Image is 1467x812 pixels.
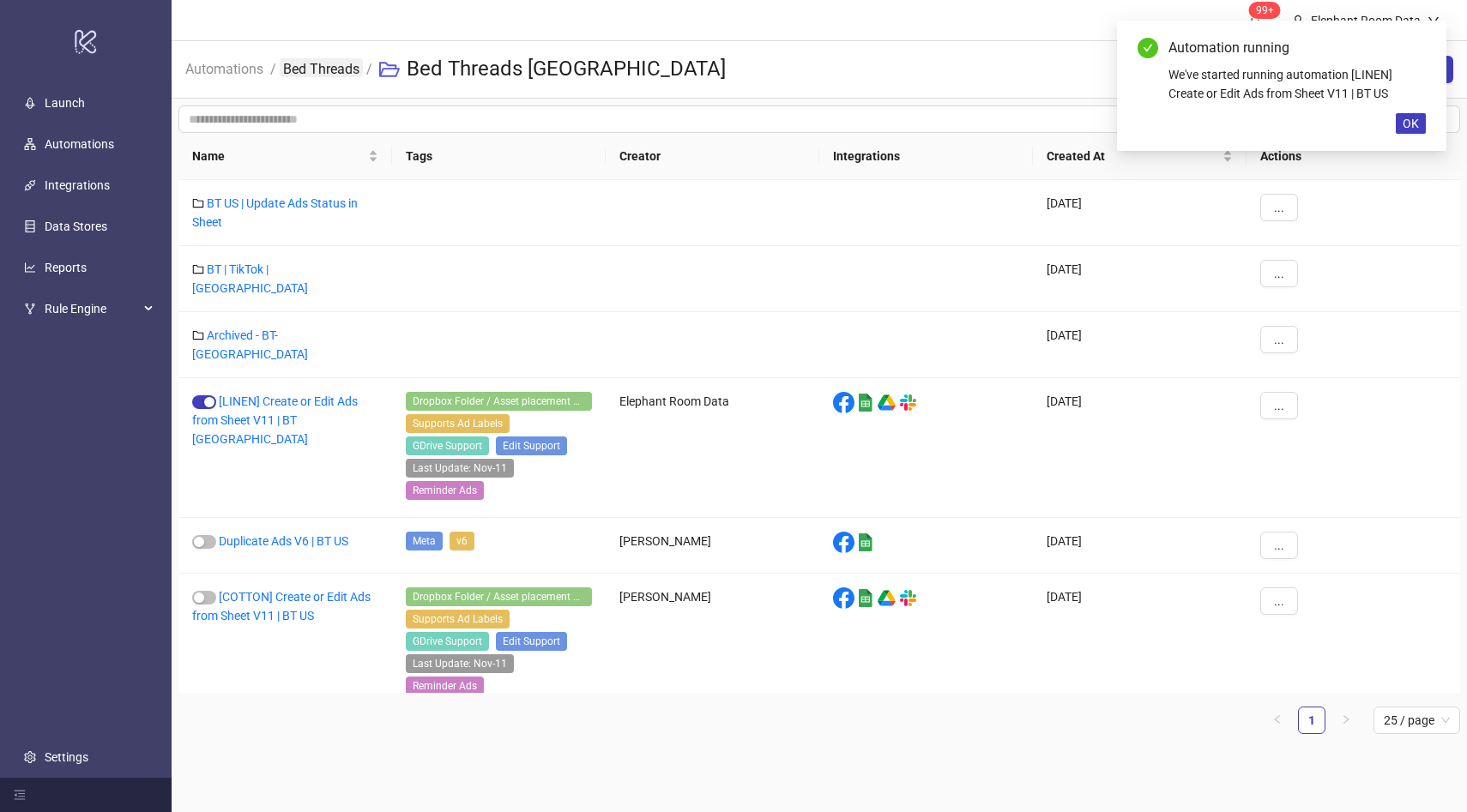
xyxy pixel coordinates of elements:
span: Meta [406,532,443,550]
a: Launch [45,96,85,110]
a: Bed Threads [280,58,363,77]
th: Tags [392,133,606,180]
span: left [1272,714,1283,725]
div: [DATE] [1033,518,1247,574]
button: OK [1396,113,1426,134]
span: ... [1274,267,1284,280]
span: ... [1274,594,1284,608]
div: [DATE] [1033,378,1247,518]
span: Created At [1047,147,1219,165]
span: folder-open [379,59,400,80]
button: ... [1260,194,1298,221]
span: Last Update: Nov-11 [406,459,514,478]
span: ... [1274,399,1284,412]
span: OK [1403,117,1419,130]
div: [DATE] [1033,246,1247,312]
span: Dropbox Folder / Asset placement detection [406,587,592,606]
li: / [366,42,372,97]
span: Rule Engine [45,292,139,326]
span: Supports Ad Labels [406,610,510,629]
div: [DATE] [1033,180,1247,246]
div: Elephant Room Data [606,378,819,518]
span: GDrive Support [406,436,489,455]
th: Integrations [819,133,1033,180]
button: ... [1260,260,1298,287]
button: left [1264,707,1291,734]
button: right [1332,707,1360,734]
button: ... [1260,587,1298,615]
button: ... [1260,532,1298,559]
a: [LINEN] Create or Edit Ads from Sheet V11 | BT [GEOGRAPHIC_DATA] [192,394,358,446]
span: ... [1274,201,1284,214]
a: Automations [182,58,267,77]
li: Next Page [1332,707,1360,734]
span: Reminder Ads [406,481,484,500]
a: Settings [45,750,88,764]
div: Elephant Room Data [1304,11,1428,30]
a: BT US | Update Ads Status in Sheet [192,196,358,229]
sup: 1754 [1249,2,1281,19]
span: fork [24,303,36,315]
span: v6 [450,532,474,550]
a: 1 [1299,707,1325,733]
li: / [270,42,276,97]
div: [DATE] [1033,574,1247,713]
span: menu-fold [14,789,26,801]
a: Reports [45,261,87,274]
a: Automations [45,137,114,151]
div: [DATE] [1033,312,1247,378]
span: Reminder Ads [406,677,484,695]
span: 25 / page [1384,707,1450,733]
span: folder [192,197,204,209]
th: Created At [1033,133,1247,180]
button: ... [1260,392,1298,419]
span: Name [192,147,365,165]
span: check-circle [1138,38,1158,58]
div: We've started running automation [LINEN] Create or Edit Ads from Sheet V11 | BT US [1168,65,1426,103]
th: Name [178,133,392,180]
div: [PERSON_NAME] [606,574,819,713]
a: Duplicate Ads V6 | BT US [219,534,348,548]
span: ... [1274,333,1284,346]
button: ... [1260,326,1298,353]
span: GDrive Support [406,632,489,651]
span: down [1428,15,1440,27]
span: Dropbox Folder / Asset placement detection [406,392,592,411]
a: Archived - BT-[GEOGRAPHIC_DATA] [192,328,308,361]
a: [COTTON] Create or Edit Ads from Sheet V11 | BT US [192,590,371,623]
span: right [1341,714,1351,725]
div: [PERSON_NAME] [606,518,819,574]
span: Supports Ad Labels [406,414,510,433]
span: folder [192,329,204,341]
div: Page Size [1373,707,1460,734]
h3: Bed Threads [GEOGRAPHIC_DATA] [407,56,726,83]
span: user [1292,15,1304,27]
span: Last Update: Nov-11 [406,654,514,673]
span: ... [1274,538,1284,552]
th: Creator [606,133,819,180]
a: BT | TikTok | [GEOGRAPHIC_DATA] [192,262,308,295]
li: Previous Page [1264,707,1291,734]
span: Edit Support [496,632,567,651]
a: Integrations [45,178,110,192]
div: Automation running [1168,38,1426,58]
span: Edit Support [496,436,567,455]
li: 1 [1298,707,1325,734]
span: folder [192,263,204,275]
a: Data Stores [45,220,107,233]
